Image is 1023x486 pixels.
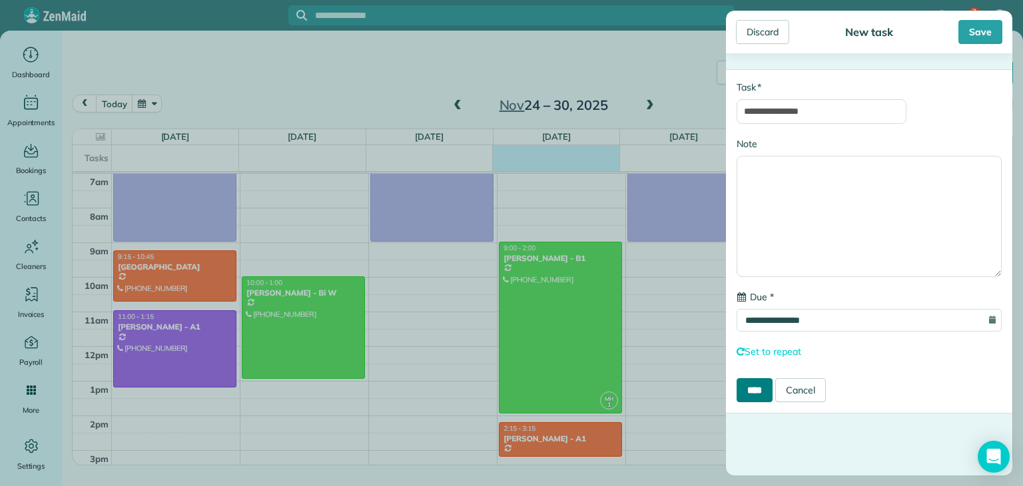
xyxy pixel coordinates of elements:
[736,20,789,44] div: Discard
[841,25,897,39] div: New task
[978,441,1010,473] div: Open Intercom Messenger
[737,81,761,94] label: Task
[737,137,757,150] label: Note
[737,346,801,358] a: Set to repeat
[737,290,774,304] label: Due
[775,378,826,402] a: Cancel
[958,20,1002,44] div: Save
